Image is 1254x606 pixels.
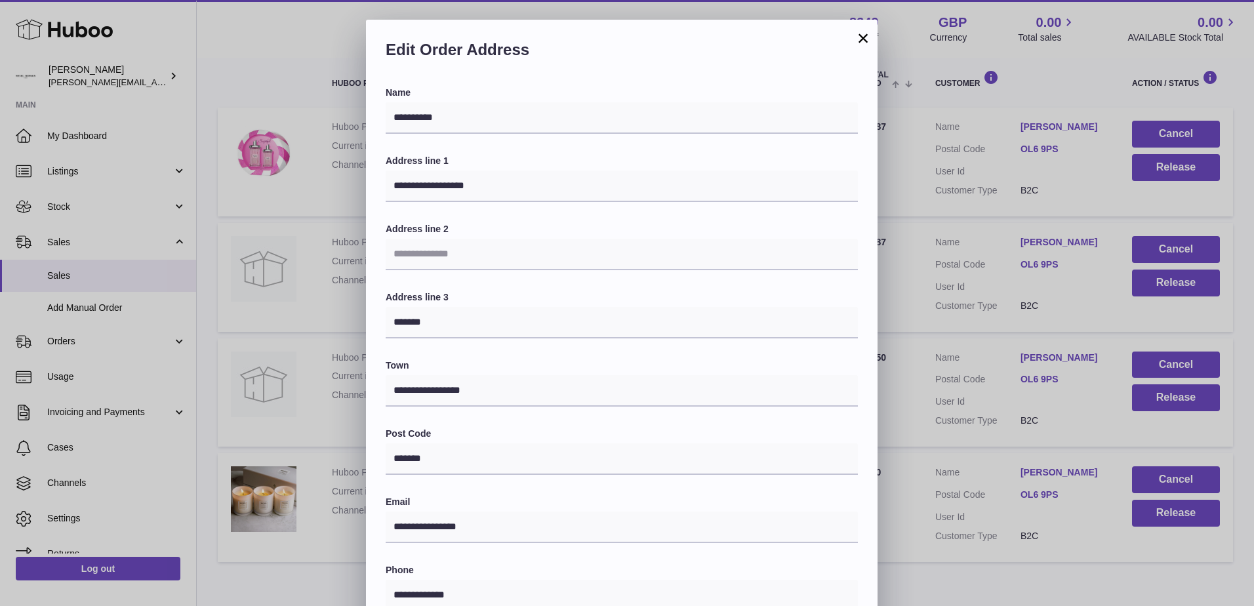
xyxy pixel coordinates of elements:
[386,155,858,167] label: Address line 1
[386,39,858,67] h2: Edit Order Address
[386,359,858,372] label: Town
[386,428,858,440] label: Post Code
[386,496,858,508] label: Email
[386,564,858,576] label: Phone
[386,223,858,235] label: Address line 2
[386,291,858,304] label: Address line 3
[386,87,858,99] label: Name
[855,30,871,46] button: ×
